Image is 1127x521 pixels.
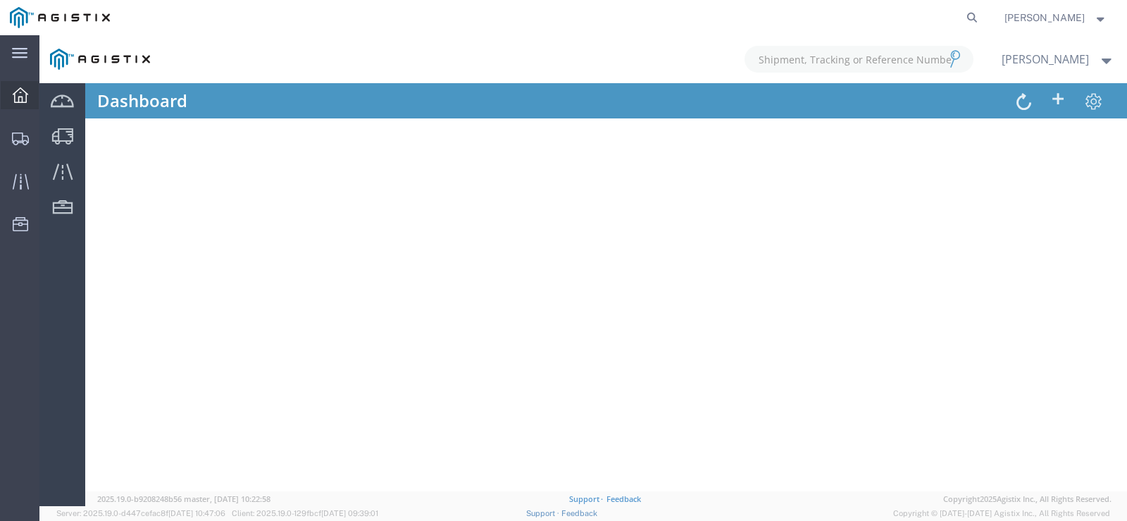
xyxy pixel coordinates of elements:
[321,509,378,517] span: [DATE] 09:39:01
[168,509,225,517] span: [DATE] 10:47:06
[1004,10,1085,25] span: Craig Clark
[893,508,1110,520] span: Copyright © [DATE]-[DATE] Agistix Inc., All Rights Reserved
[526,509,561,517] a: Support
[232,509,378,517] span: Client: 2025.19.0-129fbcf
[1004,9,1108,26] button: [PERSON_NAME]
[561,509,597,517] a: Feedback
[39,35,1127,506] iframe: FS Legacy Container
[56,509,225,517] span: Server: 2025.19.0-d447cefac8f
[10,7,110,28] img: logo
